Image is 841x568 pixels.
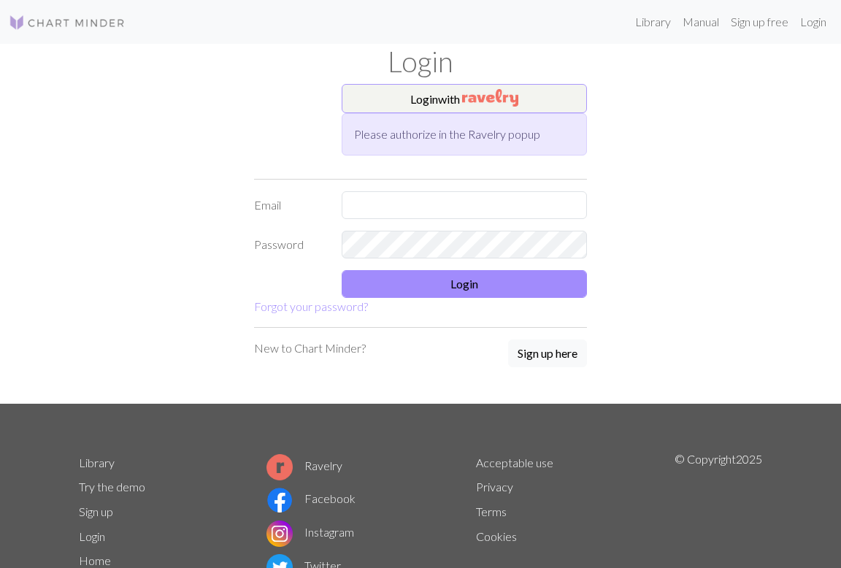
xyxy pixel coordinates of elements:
[508,339,587,369] a: Sign up here
[79,553,111,567] a: Home
[508,339,587,367] button: Sign up here
[266,525,354,539] a: Instagram
[79,456,115,469] a: Library
[79,504,113,518] a: Sign up
[79,480,145,494] a: Try the demo
[476,480,513,494] a: Privacy
[462,89,518,107] img: Ravelry
[266,487,293,513] img: Facebook logo
[266,454,293,480] img: Ravelry logo
[629,7,677,37] a: Library
[9,14,126,31] img: Logo
[476,504,507,518] a: Terms
[266,521,293,547] img: Instagram logo
[254,299,368,313] a: Forgot your password?
[342,113,587,156] div: Please authorize in the Ravelry popup
[245,231,333,258] label: Password
[476,529,517,543] a: Cookies
[476,456,553,469] a: Acceptable use
[677,7,725,37] a: Manual
[254,339,366,357] p: New to Chart Minder?
[79,529,105,543] a: Login
[342,270,587,298] button: Login
[725,7,794,37] a: Sign up free
[70,44,771,78] h1: Login
[266,458,342,472] a: Ravelry
[342,84,587,113] button: Loginwith
[266,491,356,505] a: Facebook
[794,7,832,37] a: Login
[245,191,333,219] label: Email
